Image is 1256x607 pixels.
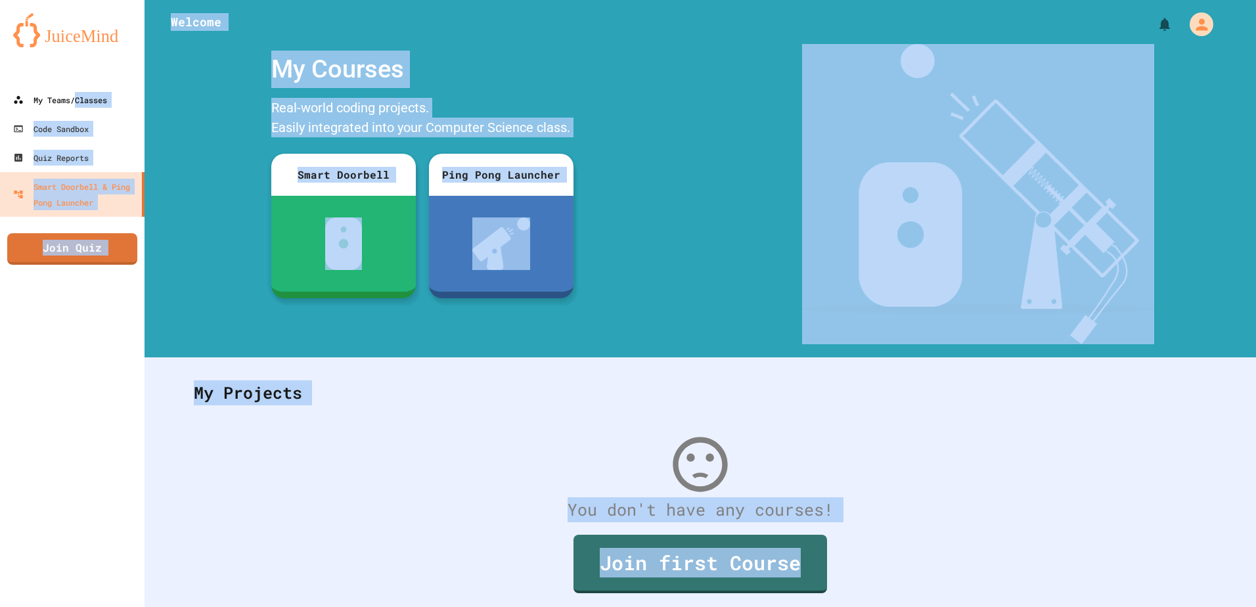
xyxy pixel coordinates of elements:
img: logo-orange.svg [13,13,131,47]
img: sdb-white.svg [325,217,363,270]
a: Join Quiz [7,233,137,265]
div: My Projects [181,367,1220,418]
div: My Notifications [1133,13,1176,35]
div: Code Sandbox [13,121,89,137]
div: My Teams/Classes [13,92,107,108]
img: banner-image-my-projects.png [802,44,1154,344]
div: My Account [1176,9,1217,39]
div: My Courses [265,44,580,95]
div: Quiz Reports [13,150,89,166]
div: Ping Pong Launcher [429,154,573,196]
div: Smart Doorbell & Ping Pong Launcher [13,179,137,210]
div: Smart Doorbell [271,154,416,196]
div: You don't have any courses! [181,497,1220,522]
a: Join first Course [573,535,827,593]
div: Real-world coding projects. Easily integrated into your Computer Science class. [265,95,580,144]
img: ppl-with-ball.png [472,217,531,270]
